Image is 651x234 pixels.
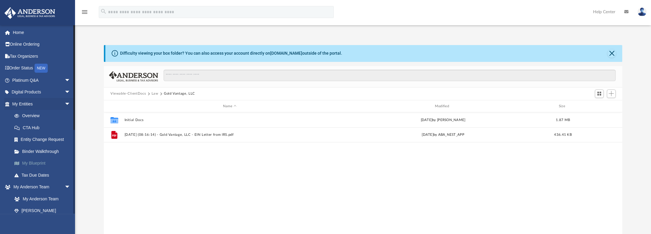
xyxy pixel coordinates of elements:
[65,181,77,193] span: arrow_drop_down
[164,70,616,81] input: Search files and folders
[65,98,77,110] span: arrow_drop_down
[554,133,571,137] span: 436.41 KB
[4,86,80,98] a: Digital Productsarrow_drop_down
[551,104,575,109] div: Size
[4,50,80,62] a: Tax Organizers
[124,133,335,137] button: [DATE] (08:16:14) - Gold Vantage, LLC - EIN Letter from IRS.pdf
[8,205,77,224] a: [PERSON_NAME] System
[4,181,77,193] a: My Anderson Teamarrow_drop_down
[8,169,80,181] a: Tax Due Dates
[110,91,146,96] button: Viewable-ClientDocs
[124,118,335,122] button: Initial Docs
[3,7,57,19] img: Anderson Advisors Platinum Portal
[4,98,80,110] a: My Entitiesarrow_drop_down
[637,8,646,16] img: User Pic
[65,74,77,87] span: arrow_drop_down
[607,49,616,58] button: Close
[270,51,302,56] a: [DOMAIN_NAME]
[8,122,80,134] a: CTA Hub
[124,104,335,109] div: Name
[81,11,88,16] a: menu
[8,145,80,157] a: Binder Walkthrough
[152,91,158,96] button: Law
[4,74,80,86] a: Platinum Q&Aarrow_drop_down
[65,86,77,99] span: arrow_drop_down
[164,91,195,96] button: Gold Vantage, LLC
[4,38,80,50] a: Online Ordering
[4,26,80,38] a: Home
[607,90,616,98] button: Add
[577,104,619,109] div: id
[4,62,80,74] a: Order StatusNEW
[100,8,107,15] i: search
[8,110,80,122] a: Overview
[338,132,548,138] div: [DATE] by ABA_NEST_APP
[556,118,570,122] span: 1.87 MB
[8,193,74,205] a: My Anderson Team
[337,104,548,109] div: Modified
[81,8,88,16] i: menu
[35,64,48,73] div: NEW
[595,90,604,98] button: Switch to Grid View
[8,157,80,169] a: My Blueprint
[120,50,342,56] div: Difficulty viewing your box folder? You can also access your account directly on outside of the p...
[338,117,548,123] div: [DATE] by [PERSON_NAME]
[8,134,80,146] a: Entity Change Request
[107,104,122,109] div: id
